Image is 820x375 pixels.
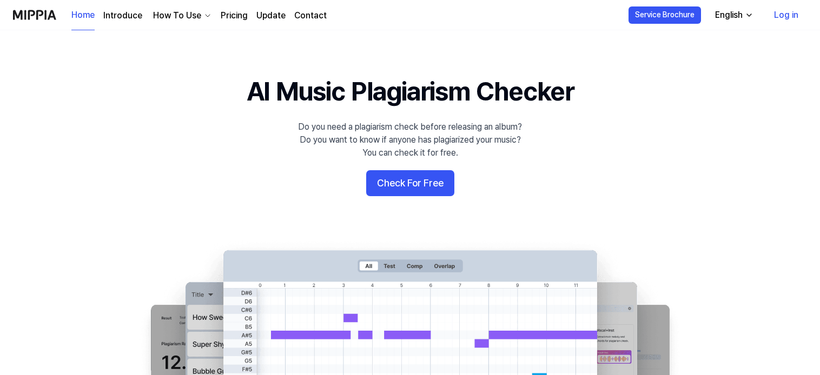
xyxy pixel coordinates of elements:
div: Do you need a plagiarism check before releasing an album? Do you want to know if anyone has plagi... [298,120,522,159]
a: Introduce [103,9,142,22]
button: Service Brochure [629,6,701,24]
div: How To Use [151,9,203,22]
button: English [706,4,760,26]
a: Home [71,1,95,30]
h1: AI Music Plagiarism Checker [247,73,574,110]
a: Update [256,9,286,22]
a: Contact [294,9,327,22]
div: English [713,9,745,22]
button: How To Use [151,9,212,22]
button: Check For Free [366,170,454,196]
a: Pricing [221,9,248,22]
